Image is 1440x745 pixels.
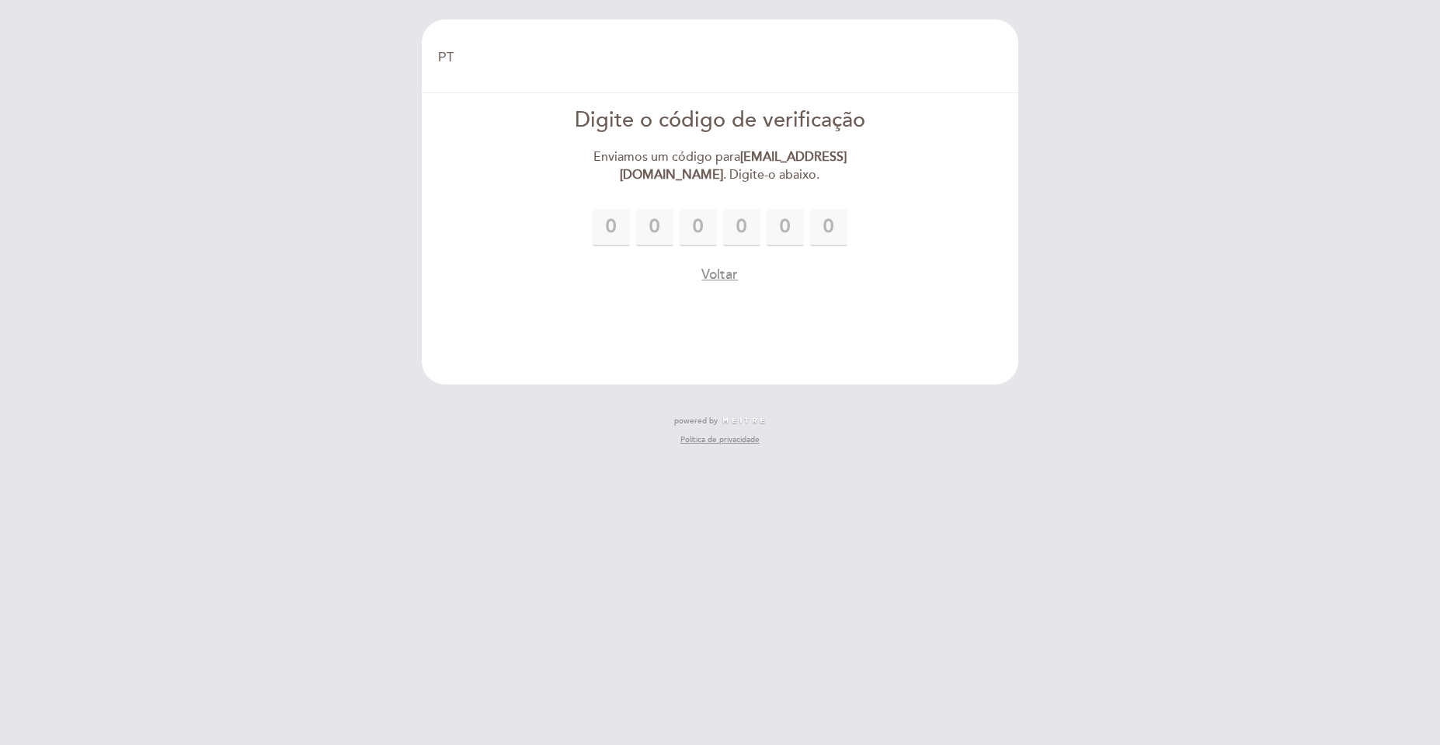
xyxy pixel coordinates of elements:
input: 0 [680,209,717,246]
span: powered by [674,416,718,426]
input: 0 [723,209,760,246]
input: 0 [593,209,630,246]
a: Política de privacidade [680,434,760,445]
a: powered by [674,416,766,426]
div: Enviamos um código para . Digite-o abaixo. [542,148,899,184]
div: Digite o código de verificação [542,106,899,136]
strong: [EMAIL_ADDRESS][DOMAIN_NAME] [620,149,847,183]
img: MEITRE [722,417,766,425]
input: 0 [767,209,804,246]
input: 0 [636,209,673,246]
input: 0 [810,209,847,246]
button: Voltar [701,265,738,284]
